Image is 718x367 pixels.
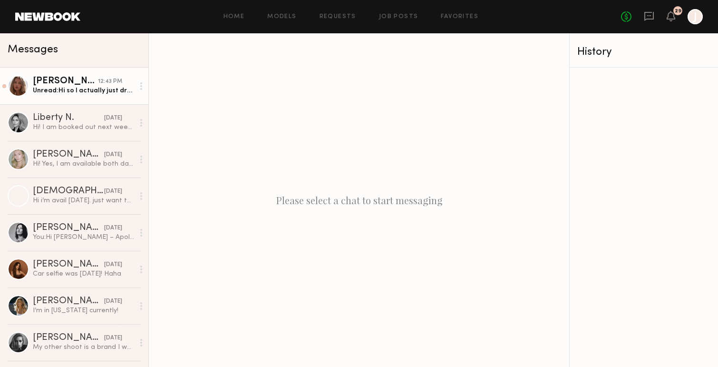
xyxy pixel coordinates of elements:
div: History [577,47,710,58]
div: You: Hi [PERSON_NAME] – Apologies for the radio silence! We recently shifted the way we’re handli... [33,233,134,242]
div: [DATE] [104,187,122,196]
div: Liberty N. [33,113,104,123]
div: Hi i’m avail [DATE]. just want to give you a heads up im 5 mo pregnant so i understand if that do... [33,196,134,205]
div: [DATE] [104,224,122,233]
div: [DATE] [104,297,122,306]
a: Models [267,14,296,20]
div: Please select a chat to start messaging [149,33,569,367]
div: [DATE] [104,334,122,343]
a: Home [223,14,245,20]
div: [DEMOGRAPHIC_DATA][PERSON_NAME] [33,187,104,196]
a: J [688,9,703,24]
div: [PERSON_NAME] [33,297,104,306]
div: My other shoot is a brand I work with all the time, so if you need a little more time I could pro... [33,343,134,352]
a: Favorites [441,14,478,20]
div: [PERSON_NAME] [33,260,104,269]
div: 12:43 PM [98,77,122,86]
div: [DATE] [104,260,122,269]
div: [PERSON_NAME] [33,223,104,233]
a: Job Posts [379,14,418,20]
div: [PERSON_NAME] [33,150,104,159]
a: Requests [320,14,356,20]
div: [DATE] [104,150,122,159]
div: Hi! I am booked out next week but the week after I have some time 💕 [33,123,134,132]
div: [PERSON_NAME] [33,333,104,343]
div: Car selfie was [DATE]! Haha [33,269,134,278]
div: I’m in [US_STATE] currently! [33,306,134,315]
div: [DATE] [104,114,122,123]
div: 29 [675,9,681,14]
div: Unread: Hi so I actually just drove down here and i’m early but it’s an hour drive for me so it w... [33,86,134,95]
span: Messages [8,44,58,55]
div: [PERSON_NAME] [33,77,98,86]
div: Hi! Yes, I am available both days:) Thanks for reaching out! [33,159,134,169]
